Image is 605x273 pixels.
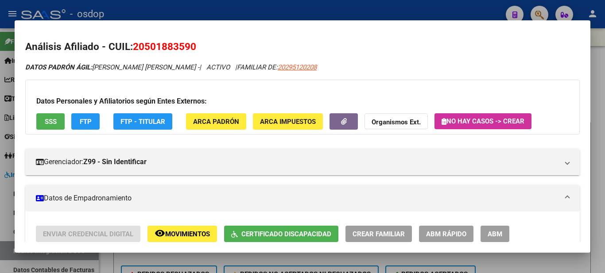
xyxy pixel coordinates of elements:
[481,226,509,242] button: ABM
[36,157,558,167] mat-panel-title: Gerenciador:
[186,113,246,130] button: ARCA Padrón
[434,113,531,129] button: No hay casos -> Crear
[278,63,317,71] span: 20295120208
[353,230,405,238] span: Crear Familiar
[133,41,196,52] span: 20501883590
[419,226,473,242] button: ABM Rápido
[43,230,133,238] span: Enviar Credencial Digital
[71,113,100,130] button: FTP
[224,226,338,242] button: Certificado Discapacidad
[120,118,165,126] span: FTP - Titular
[83,157,147,167] strong: Z99 - Sin Identificar
[36,96,569,107] h3: Datos Personales y Afiliatorios según Entes Externos:
[25,39,580,54] h2: Análisis Afiliado - CUIL:
[45,118,57,126] span: SSS
[345,226,412,242] button: Crear Familiar
[193,118,239,126] span: ARCA Padrón
[426,230,466,238] span: ABM Rápido
[25,63,317,71] i: | ACTIVO |
[36,193,558,204] mat-panel-title: Datos de Empadronamiento
[372,118,421,126] strong: Organismos Ext.
[25,149,580,175] mat-expansion-panel-header: Gerenciador:Z99 - Sin Identificar
[147,226,217,242] button: Movimientos
[442,117,524,125] span: No hay casos -> Crear
[36,226,140,242] button: Enviar Credencial Digital
[241,230,331,238] span: Certificado Discapacidad
[488,230,502,238] span: ABM
[80,118,92,126] span: FTP
[113,113,172,130] button: FTP - Titular
[25,63,199,71] span: [PERSON_NAME] [PERSON_NAME] -
[260,118,316,126] span: ARCA Impuestos
[25,185,580,211] mat-expansion-panel-header: Datos de Empadronamiento
[155,228,165,238] mat-icon: remove_red_eye
[237,63,317,71] span: FAMILIAR DE:
[36,113,65,130] button: SSS
[253,113,323,130] button: ARCA Impuestos
[25,63,92,71] strong: DATOS PADRÓN ÁGIL:
[365,113,428,130] button: Organismos Ext.
[575,243,596,264] iframe: Intercom live chat
[165,230,210,238] span: Movimientos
